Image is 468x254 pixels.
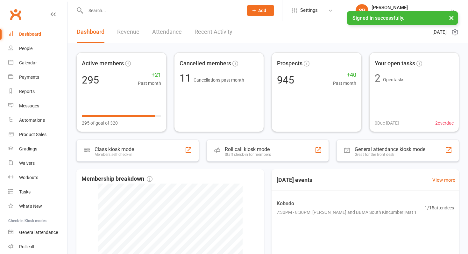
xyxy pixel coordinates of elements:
a: Roll call [8,240,67,254]
span: 7:30PM - 8:30PM | [PERSON_NAME] and BBMA South Kincumber | Mat 1 [277,209,417,216]
a: View more [432,176,455,184]
span: Cancelled members [180,59,231,68]
span: Prospects [277,59,302,68]
span: +21 [138,70,161,80]
a: Dashboard [77,21,104,43]
div: General attendance kiosk mode [355,146,425,152]
span: [DATE] [432,28,447,36]
a: Product Sales [8,127,67,142]
span: Membership breakdown [82,174,152,184]
div: Automations [19,118,45,123]
div: Reports [19,89,35,94]
span: Settings [300,3,318,18]
div: Calendar [19,60,37,65]
input: Search... [84,6,239,15]
div: Roll call [19,244,34,249]
div: Dashboard [19,32,41,37]
span: +40 [333,70,356,80]
span: Your open tasks [375,59,415,68]
span: Past month [138,80,161,87]
span: Kobudo [277,200,417,208]
div: Class kiosk mode [95,146,134,152]
div: [PERSON_NAME] [372,5,450,11]
button: × [446,11,457,25]
div: Workouts [19,175,38,180]
span: Open tasks [383,77,404,82]
a: Revenue [117,21,139,43]
a: What's New [8,199,67,214]
a: Automations [8,113,67,127]
a: Recent Activity [195,21,232,43]
span: Past month [333,80,356,87]
div: Staff check-in for members [225,152,271,157]
div: Roll call kiosk mode [225,146,271,152]
h3: [DATE] events [272,174,317,186]
span: 11 [180,72,194,84]
div: Tasks [19,189,31,194]
a: General attendance kiosk mode [8,225,67,240]
a: Attendance [152,21,182,43]
div: Members self check-in [95,152,134,157]
div: Great for the front desk [355,152,425,157]
button: Add [247,5,274,16]
div: Messages [19,103,39,108]
div: 295 [82,75,99,85]
div: What's New [19,204,42,209]
a: Payments [8,70,67,84]
span: Cancellations past month [194,77,244,83]
div: 945 [277,75,294,85]
div: 2 [375,73,380,83]
div: People [19,46,32,51]
a: Clubworx [8,6,24,22]
div: SP [356,4,368,17]
div: Gradings [19,146,37,151]
a: Gradings [8,142,67,156]
a: Workouts [8,171,67,185]
a: Tasks [8,185,67,199]
div: Waivers [19,161,35,166]
a: Reports [8,84,67,99]
div: Payments [19,75,39,80]
span: 0 Due [DATE] [375,120,399,127]
span: 2 overdue [435,120,454,127]
span: 295 of goal of 320 [82,120,118,127]
div: Black Belt Martial Arts Kincumber South [372,11,450,16]
span: Add [258,8,266,13]
a: Calendar [8,56,67,70]
div: General attendance [19,230,58,235]
a: Dashboard [8,27,67,41]
a: Messages [8,99,67,113]
div: Product Sales [19,132,46,137]
span: 1 / 15 attendees [425,204,454,211]
a: People [8,41,67,56]
a: Waivers [8,156,67,171]
span: Signed in successfully. [352,15,404,21]
span: Active members [82,59,124,68]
